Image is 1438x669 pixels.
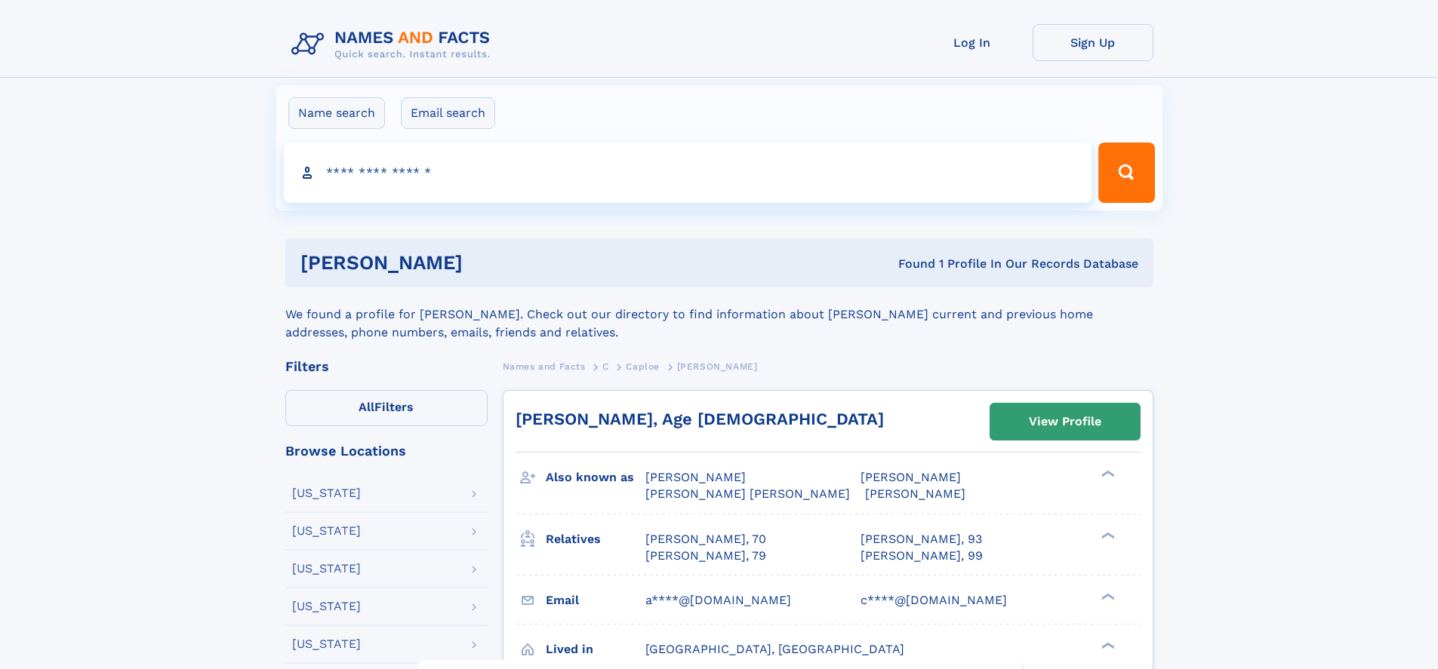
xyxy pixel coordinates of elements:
[861,531,982,548] a: [PERSON_NAME], 93
[1098,143,1154,203] button: Search Button
[292,638,361,650] div: [US_STATE]
[546,465,645,490] h3: Also known as
[292,525,361,537] div: [US_STATE]
[516,410,884,428] a: [PERSON_NAME], Age [DEMOGRAPHIC_DATA]
[285,360,488,373] div: Filters
[285,444,488,458] div: Browse Locations
[292,600,361,612] div: [US_STATE]
[680,256,1138,272] div: Found 1 Profile In Our Records Database
[626,361,660,372] span: Caploe
[1098,469,1116,479] div: ❯
[292,563,361,575] div: [US_STATE]
[861,548,983,564] a: [PERSON_NAME], 99
[1098,530,1116,540] div: ❯
[359,400,374,414] span: All
[645,531,766,548] a: [PERSON_NAME], 70
[285,390,488,426] label: Filters
[645,486,850,501] span: [PERSON_NAME] [PERSON_NAME]
[1098,640,1116,650] div: ❯
[1098,591,1116,601] div: ❯
[288,97,385,129] label: Name search
[300,253,681,272] h1: [PERSON_NAME]
[912,24,1033,61] a: Log In
[602,361,609,372] span: C
[861,470,961,484] span: [PERSON_NAME]
[546,637,645,662] h3: Lived in
[626,357,660,376] a: Caploe
[602,357,609,376] a: C
[546,526,645,552] h3: Relatives
[1029,404,1101,439] div: View Profile
[1033,24,1153,61] a: Sign Up
[865,486,965,501] span: [PERSON_NAME]
[503,357,586,376] a: Names and Facts
[990,404,1140,440] a: View Profile
[285,287,1153,342] div: We found a profile for [PERSON_NAME]. Check out our directory to find information about [PERSON_N...
[546,588,645,613] h3: Email
[645,470,746,484] span: [PERSON_NAME]
[677,361,758,372] span: [PERSON_NAME]
[401,97,495,129] label: Email search
[645,548,766,564] a: [PERSON_NAME], 79
[284,143,1092,203] input: search input
[292,487,361,499] div: [US_STATE]
[645,642,904,656] span: [GEOGRAPHIC_DATA], [GEOGRAPHIC_DATA]
[285,24,503,65] img: Logo Names and Facts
